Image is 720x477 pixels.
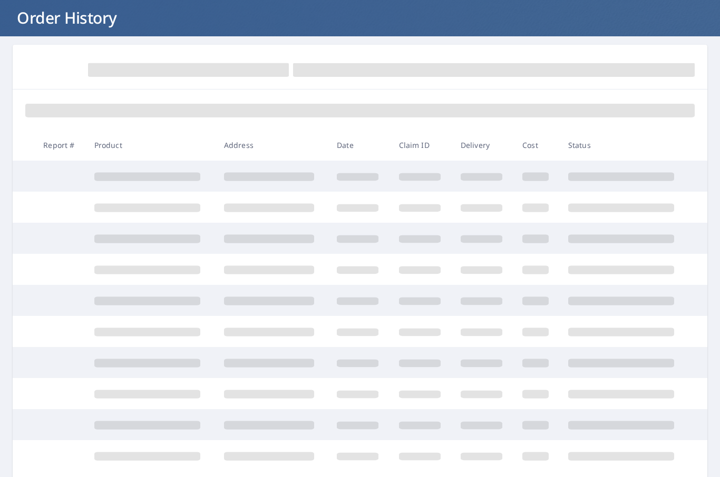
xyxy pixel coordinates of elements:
[560,130,689,161] th: Status
[216,130,328,161] th: Address
[13,7,707,28] h1: Order History
[86,130,216,161] th: Product
[35,130,85,161] th: Report #
[391,130,452,161] th: Claim ID
[452,130,514,161] th: Delivery
[328,130,390,161] th: Date
[514,130,560,161] th: Cost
